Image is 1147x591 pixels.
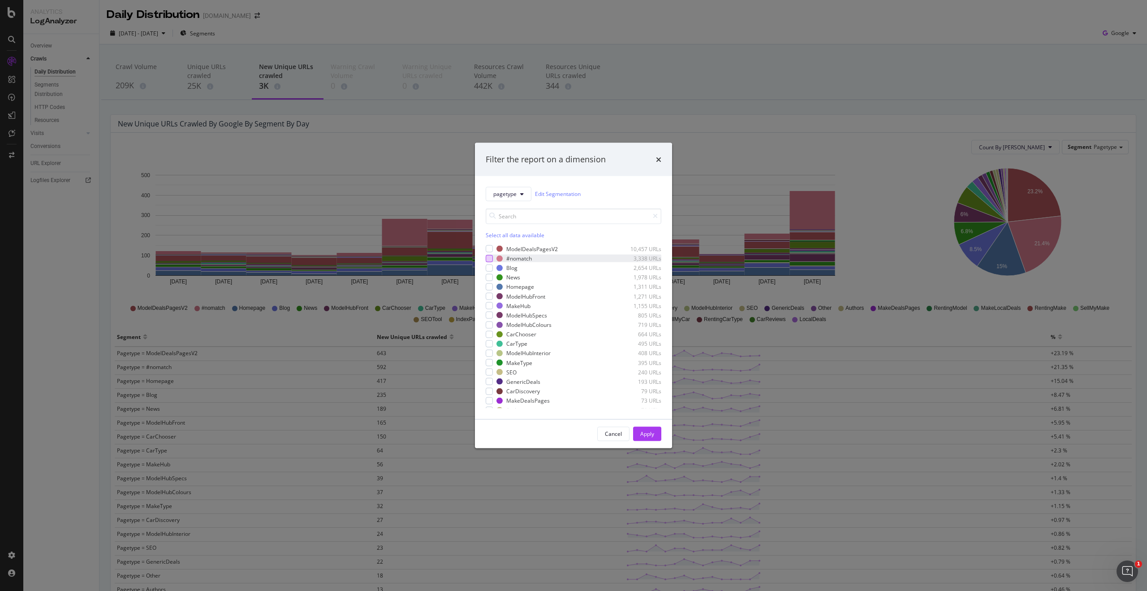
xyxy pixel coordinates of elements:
[605,430,622,438] div: Cancel
[617,397,661,404] div: 73 URLs
[506,311,547,319] div: ModelHubSpecs
[617,283,661,291] div: 1,311 URLs
[506,274,520,281] div: News
[617,292,661,300] div: 1,271 URLs
[506,264,517,272] div: Blog
[506,292,545,300] div: ModelHubFront
[617,378,661,385] div: 193 URLs
[633,426,661,441] button: Apply
[506,406,526,414] div: Authors
[597,426,630,441] button: Cancel
[617,264,661,272] div: 2,654 URLs
[506,349,551,357] div: ModelHubInterior
[486,154,606,165] div: Filter the report on a dimension
[617,368,661,376] div: 240 URLs
[617,340,661,348] div: 495 URLs
[506,321,552,329] div: ModelHubColours
[656,154,661,165] div: times
[506,387,540,395] div: CarDiscovery
[617,311,661,319] div: 805 URLs
[506,302,530,309] div: MakeHub
[486,187,531,201] button: pagetype
[506,397,550,404] div: MakeDealsPages
[493,190,517,198] span: pagetype
[617,302,661,309] div: 1,155 URLs
[506,245,558,252] div: ModelDealsPagesV2
[506,255,532,262] div: #nomatch
[617,274,661,281] div: 1,978 URLs
[475,143,672,448] div: modal
[506,330,536,338] div: CarChooser
[617,321,661,329] div: 719 URLs
[617,245,661,252] div: 10,457 URLs
[640,430,654,438] div: Apply
[617,255,661,262] div: 3,338 URLs
[535,189,581,199] a: Edit Segmentation
[506,378,540,385] div: GenericDeals
[506,340,527,348] div: CarType
[617,330,661,338] div: 664 URLs
[617,359,661,366] div: 395 URLs
[617,406,661,414] div: 71 URLs
[486,231,661,239] div: Select all data available
[506,359,532,366] div: MakeType
[506,283,534,291] div: Homepage
[1135,561,1142,568] span: 1
[617,349,661,357] div: 408 URLs
[1117,561,1138,582] iframe: Intercom live chat
[486,208,661,224] input: Search
[506,368,517,376] div: SEO
[617,387,661,395] div: 79 URLs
